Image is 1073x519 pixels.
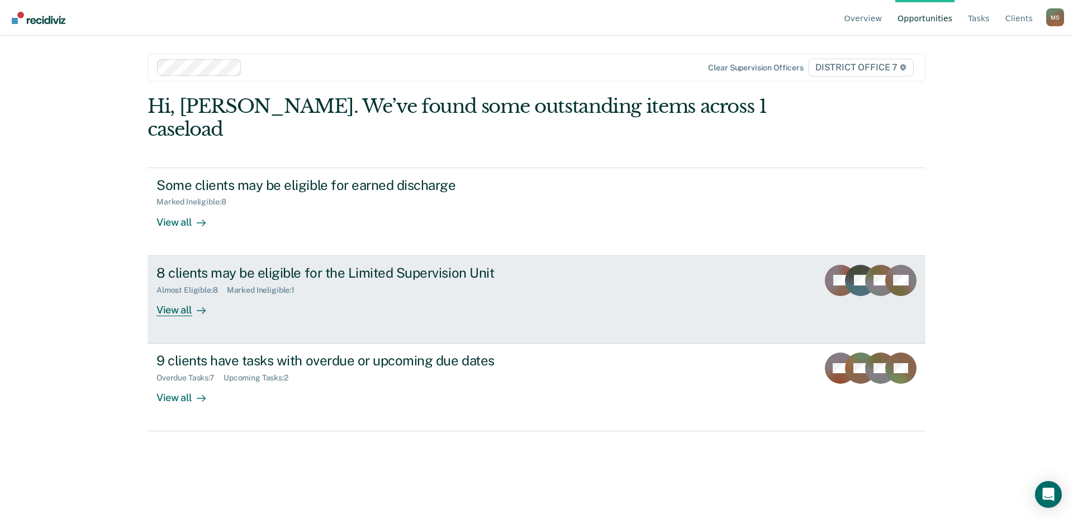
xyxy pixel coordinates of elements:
div: 9 clients have tasks with overdue or upcoming due dates [156,353,549,369]
div: View all [156,207,219,228]
div: Overdue Tasks : 7 [156,373,224,383]
a: 9 clients have tasks with overdue or upcoming due datesOverdue Tasks:7Upcoming Tasks:2View all [148,344,925,431]
div: Clear supervision officers [708,63,803,73]
div: Almost Eligible : 8 [156,285,227,295]
div: Upcoming Tasks : 2 [224,373,297,383]
div: Hi, [PERSON_NAME]. We’ve found some outstanding items across 1 caseload [148,95,770,141]
img: Recidiviz [12,12,65,24]
button: Profile dropdown button [1046,8,1064,26]
div: Some clients may be eligible for earned discharge [156,177,549,193]
div: Open Intercom Messenger [1035,481,1062,508]
div: Marked Ineligible : 8 [156,197,235,207]
a: Some clients may be eligible for earned dischargeMarked Ineligible:8View all [148,168,925,256]
div: View all [156,383,219,404]
span: DISTRICT OFFICE 7 [808,59,914,77]
a: 8 clients may be eligible for the Limited Supervision UnitAlmost Eligible:8Marked Ineligible:1Vie... [148,256,925,344]
div: 8 clients may be eligible for the Limited Supervision Unit [156,265,549,281]
div: M S [1046,8,1064,26]
div: View all [156,294,219,316]
div: Marked Ineligible : 1 [227,285,303,295]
